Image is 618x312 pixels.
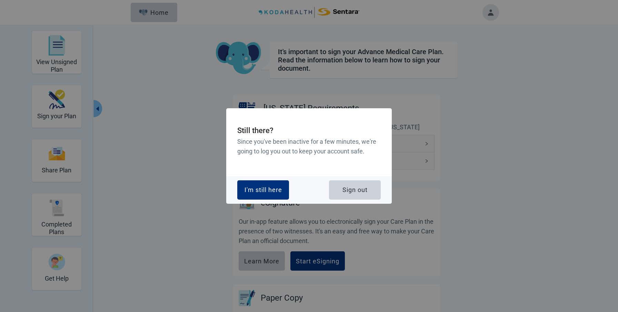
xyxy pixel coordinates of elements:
[329,180,381,200] button: Sign out
[342,187,368,193] div: Sign out
[237,180,289,200] button: I'm still here
[237,137,381,157] h3: Since you've been inactive for a few minutes, we're going to log you out to keep your account safe.
[245,187,282,193] div: I'm still here
[237,125,381,137] h2: Still there?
